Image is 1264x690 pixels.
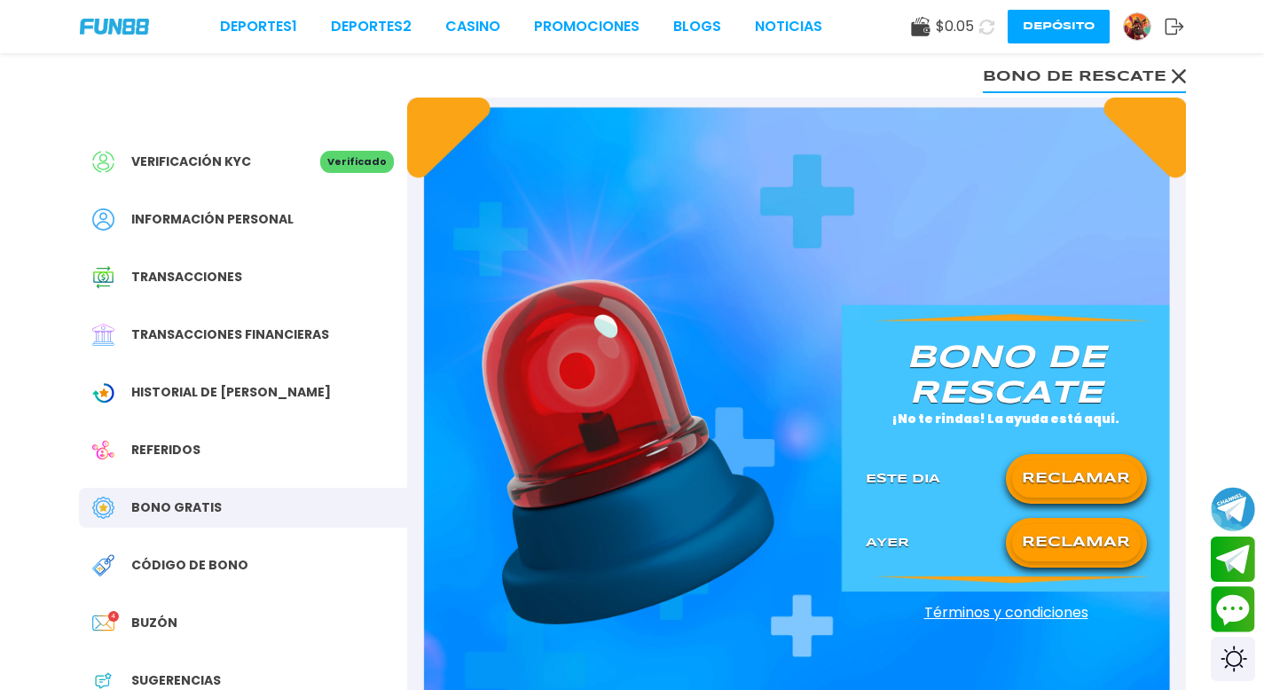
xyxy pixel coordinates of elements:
[131,441,200,459] span: Referidos
[331,16,412,37] a: Deportes2
[1012,524,1141,561] button: RECLAMAR
[866,534,909,553] p: Ayer
[936,16,974,37] span: $ 0.05
[131,556,248,575] span: Código de bono
[131,325,329,344] span: Transacciones financieras
[445,16,500,37] a: CASINO
[1211,637,1255,681] div: Switch theme
[220,16,297,37] a: Deportes1
[79,545,407,585] a: Redeem BonusCódigo de bono
[92,554,114,576] img: Redeem Bonus
[892,412,1119,426] p: ¡No te rindas! La ayuda está aquí.
[131,210,294,229] span: Información personal
[131,268,242,286] span: Transacciones
[92,439,114,461] img: Referral
[320,151,394,173] p: Verificado
[866,341,1147,412] p: Bono de rescate
[482,279,774,624] img: Rescue
[534,16,640,37] a: Promociones
[79,430,407,470] a: ReferralReferidos
[131,153,251,171] span: Verificación KYC
[1211,586,1255,632] button: Contact customer service
[844,602,1168,623] a: Términos y condiciones
[92,497,114,519] img: Free Bonus
[131,498,222,517] span: Bono Gratis
[131,614,177,632] span: Buzón
[131,671,221,690] span: Sugerencias
[866,470,940,489] p: Este Dia
[79,315,407,355] a: Financial TransactionTransacciones financieras
[1211,486,1255,532] button: Join telegram channel
[1123,12,1165,41] a: Avatar
[92,266,114,288] img: Transaction History
[79,372,407,412] a: Wagering TransactionHistorial de [PERSON_NAME]
[673,16,721,37] a: BLOGS
[983,58,1186,93] button: Bono de rescate
[92,612,114,634] img: Inbox
[79,200,407,239] a: PersonalInformación personal
[79,142,407,182] a: Verificación KYCVerificado
[92,381,114,404] img: Wagering Transaction
[79,603,407,643] a: InboxBuzón4
[1012,460,1141,498] button: RECLAMAR
[92,324,114,346] img: Financial Transaction
[755,16,822,37] a: NOTICIAS
[108,611,119,622] p: 4
[1008,10,1110,43] button: Depósito
[1124,13,1150,40] img: Avatar
[131,383,331,402] span: Historial de [PERSON_NAME]
[1211,537,1255,583] button: Join telegram
[92,208,114,231] img: Personal
[79,488,407,528] a: Free BonusBono Gratis
[80,19,149,34] img: Company Logo
[79,257,407,297] a: Transaction HistoryTransacciones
